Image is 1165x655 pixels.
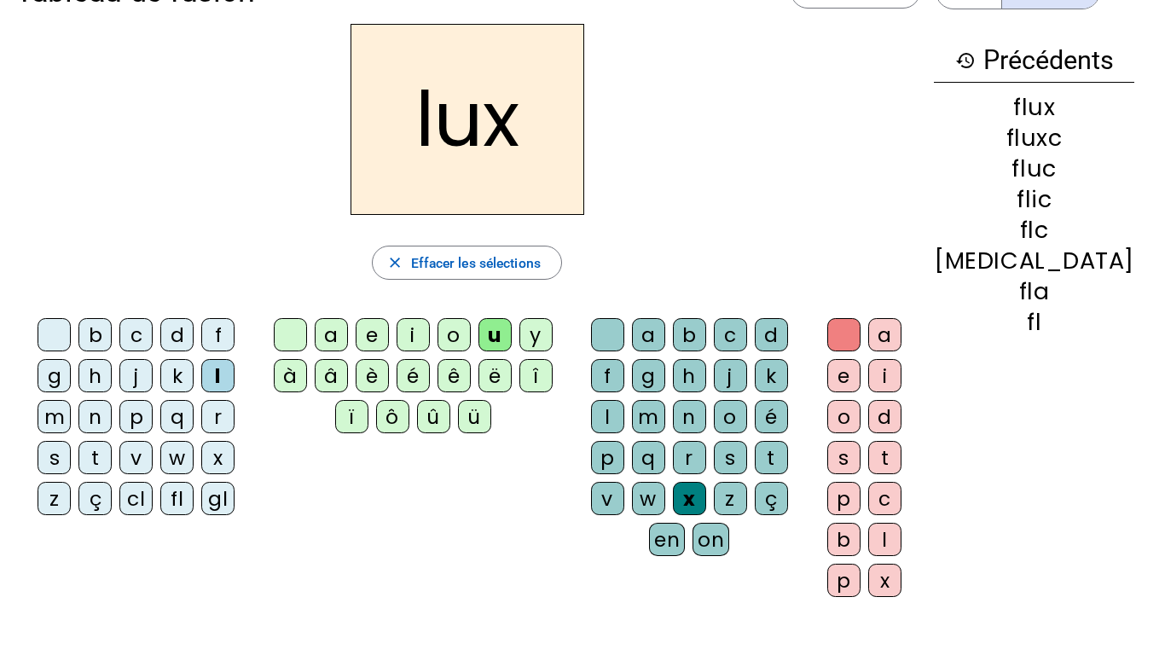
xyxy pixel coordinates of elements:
[934,310,1134,333] div: fl
[673,482,706,515] div: x
[335,400,368,433] div: ï
[673,441,706,474] div: r
[78,359,112,392] div: h
[868,441,901,474] div: t
[868,482,901,515] div: c
[714,441,747,474] div: s
[934,188,1134,211] div: flic
[934,218,1134,241] div: flc
[868,359,901,392] div: i
[160,400,194,433] div: q
[38,400,71,433] div: m
[591,482,624,515] div: v
[714,482,747,515] div: z
[78,441,112,474] div: t
[315,318,348,351] div: a
[693,523,729,556] div: on
[201,400,235,433] div: r
[934,96,1134,119] div: flux
[591,441,624,474] div: p
[934,157,1134,180] div: fluc
[755,359,788,392] div: k
[755,400,788,433] div: é
[868,400,901,433] div: d
[78,318,112,351] div: b
[160,359,194,392] div: k
[315,359,348,392] div: â
[632,400,665,433] div: m
[119,359,153,392] div: j
[632,318,665,351] div: a
[119,482,153,515] div: cl
[755,482,788,515] div: ç
[868,564,901,597] div: x
[386,254,403,271] mat-icon: close
[632,441,665,474] div: q
[632,482,665,515] div: w
[934,126,1134,149] div: fluxc
[119,318,153,351] div: c
[591,400,624,433] div: l
[119,441,153,474] div: v
[714,359,747,392] div: j
[351,24,584,215] h2: lux
[755,318,788,351] div: d
[78,400,112,433] div: n
[827,482,861,515] div: p
[201,359,235,392] div: l
[934,249,1134,272] div: [MEDICAL_DATA]
[201,441,235,474] div: x
[119,400,153,433] div: p
[827,564,861,597] div: p
[38,441,71,474] div: s
[673,400,706,433] div: n
[827,441,861,474] div: s
[955,50,976,71] mat-icon: history
[591,359,624,392] div: f
[438,318,471,351] div: o
[934,280,1134,303] div: fla
[673,359,706,392] div: h
[438,359,471,392] div: ê
[372,246,562,280] button: Effacer les sélections
[519,318,553,351] div: y
[478,359,512,392] div: ë
[201,482,235,515] div: gl
[632,359,665,392] div: g
[160,441,194,474] div: w
[649,523,685,556] div: en
[38,359,71,392] div: g
[397,359,430,392] div: é
[356,359,389,392] div: è
[478,318,512,351] div: u
[868,318,901,351] div: a
[673,318,706,351] div: b
[356,318,389,351] div: e
[78,482,112,515] div: ç
[417,400,450,433] div: û
[934,39,1134,83] h3: Précédents
[827,359,861,392] div: e
[376,400,409,433] div: ô
[38,482,71,515] div: z
[458,400,491,433] div: ü
[519,359,553,392] div: î
[411,252,541,275] span: Effacer les sélections
[274,359,307,392] div: à
[201,318,235,351] div: f
[868,523,901,556] div: l
[827,400,861,433] div: o
[755,441,788,474] div: t
[714,400,747,433] div: o
[397,318,430,351] div: i
[160,318,194,351] div: d
[160,482,194,515] div: fl
[714,318,747,351] div: c
[827,523,861,556] div: b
